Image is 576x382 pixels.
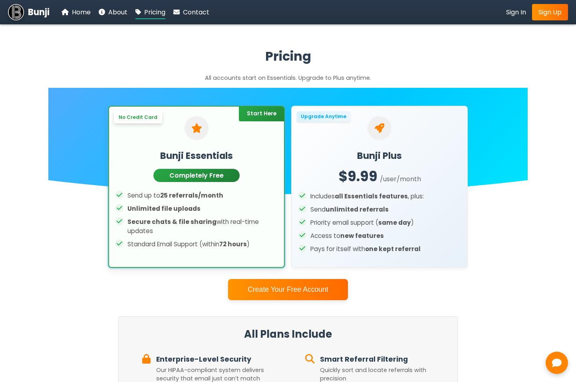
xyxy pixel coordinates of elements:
[546,352,568,374] button: Open chat
[128,327,448,342] h3: All Plans Include
[338,166,377,186] span: $9.99
[173,7,209,17] a: Contact
[160,191,223,200] strong: 25 referrals/month
[108,106,285,268] div: Start HereNo Credit CardBunji EssentialsCompletely FreeSend up to25 referrals/monthUnlimited file...
[28,6,50,19] span: Bunji
[114,111,162,123] div: No Credit Card
[310,231,384,240] span: Access to
[335,192,408,200] strong: all Essentials features
[127,239,250,249] span: Standard Email Support (within )
[298,149,461,162] h3: Bunji Plus
[506,8,526,17] span: Sign In
[62,7,91,17] a: Home
[297,111,350,121] div: Upgrade Anytime
[310,192,424,201] span: Includes , plus:
[365,245,421,253] strong: one kept referral
[127,217,278,236] span: with real-time updates
[8,4,24,20] img: Bunji Dental Referral Management
[380,174,421,184] span: /user/month
[310,244,421,253] span: Pays for itself with
[48,74,528,82] p: All accounts start on Essentials. Upgrade to Plus anytime.
[239,106,284,121] div: Start Here
[48,47,528,66] h2: Pricing
[144,8,165,17] span: Pricing
[8,4,50,20] a: Bunji
[320,354,440,364] strong: Smart Referral Filtering
[378,218,411,227] strong: same day
[532,4,568,20] a: Sign Up
[108,8,127,17] span: About
[326,205,389,214] strong: unlimited referrals
[506,7,526,17] a: Sign In
[99,7,127,17] a: About
[115,149,278,162] h3: Bunji Essentials
[183,8,209,17] span: Contact
[219,240,247,248] strong: 72 hours
[127,204,201,213] strong: Unlimited file uploads
[156,354,276,364] strong: Enterprise-Level Security
[127,218,216,226] strong: Secure chats & file sharing
[340,232,384,240] strong: new features
[228,279,348,300] button: Create Your Free Account
[135,7,165,17] a: Pricing
[72,8,91,17] span: Home
[153,169,240,182] span: Completely Free
[127,191,223,200] span: Send up to
[310,218,414,227] span: Priority email support ( )
[310,205,389,214] span: Send
[538,8,562,17] span: Sign Up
